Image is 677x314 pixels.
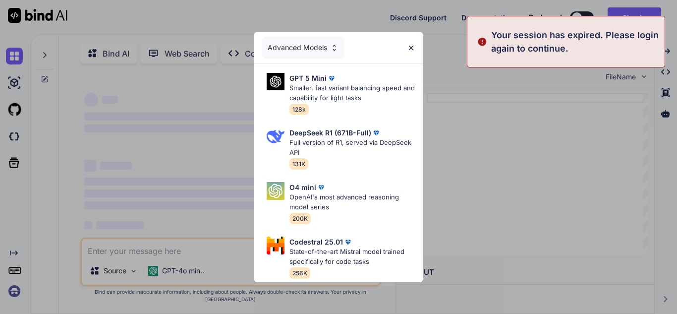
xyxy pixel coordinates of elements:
img: Pick Models [330,44,338,52]
img: alert [477,28,487,55]
img: premium [343,237,353,247]
p: Your session has expired. Please login again to continue. [491,28,659,55]
p: State-of-the-art Mistral model trained specifically for code tasks [289,247,415,266]
p: GPT 5 Mini [289,73,327,83]
img: Pick Models [267,237,284,254]
img: premium [327,73,337,83]
img: premium [371,128,381,138]
div: Advanced Models [262,37,344,59]
p: OpenAI's most advanced reasoning model series [289,192,415,212]
p: Codestral 25.01 [289,237,343,247]
img: premium [316,183,326,192]
span: 131K [289,158,308,170]
p: O4 mini [289,182,316,192]
span: 128k [289,104,309,115]
p: Smaller, fast variant balancing speed and capability for light tasks [289,83,415,103]
span: 200K [289,213,311,224]
img: close [407,44,415,52]
p: DeepSeek R1 (671B-Full) [289,127,371,138]
span: 256K [289,267,310,279]
img: Pick Models [267,182,284,200]
img: Pick Models [267,127,284,145]
p: Full version of R1, served via DeepSeek API [289,138,415,157]
img: Pick Models [267,73,284,90]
